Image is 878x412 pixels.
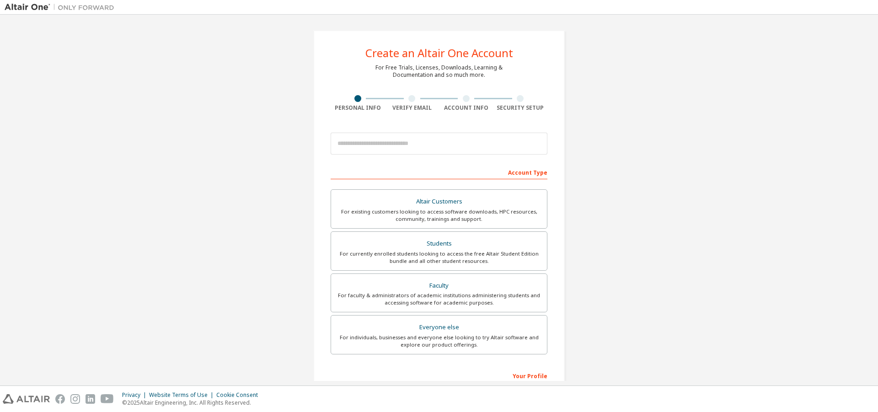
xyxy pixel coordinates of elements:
[55,394,65,404] img: facebook.svg
[86,394,95,404] img: linkedin.svg
[365,48,513,59] div: Create an Altair One Account
[337,237,541,250] div: Students
[5,3,119,12] img: Altair One
[3,394,50,404] img: altair_logo.svg
[216,391,263,399] div: Cookie Consent
[122,391,149,399] div: Privacy
[337,334,541,348] div: For individuals, businesses and everyone else looking to try Altair software and explore our prod...
[331,104,385,112] div: Personal Info
[337,208,541,223] div: For existing customers looking to access software downloads, HPC resources, community, trainings ...
[337,195,541,208] div: Altair Customers
[101,394,114,404] img: youtube.svg
[439,104,493,112] div: Account Info
[149,391,216,399] div: Website Terms of Use
[331,165,547,179] div: Account Type
[122,399,263,407] p: © 2025 Altair Engineering, Inc. All Rights Reserved.
[70,394,80,404] img: instagram.svg
[375,64,503,79] div: For Free Trials, Licenses, Downloads, Learning & Documentation and so much more.
[493,104,548,112] div: Security Setup
[331,368,547,383] div: Your Profile
[385,104,439,112] div: Verify Email
[337,250,541,265] div: For currently enrolled students looking to access the free Altair Student Edition bundle and all ...
[337,321,541,334] div: Everyone else
[337,292,541,306] div: For faculty & administrators of academic institutions administering students and accessing softwa...
[337,279,541,292] div: Faculty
